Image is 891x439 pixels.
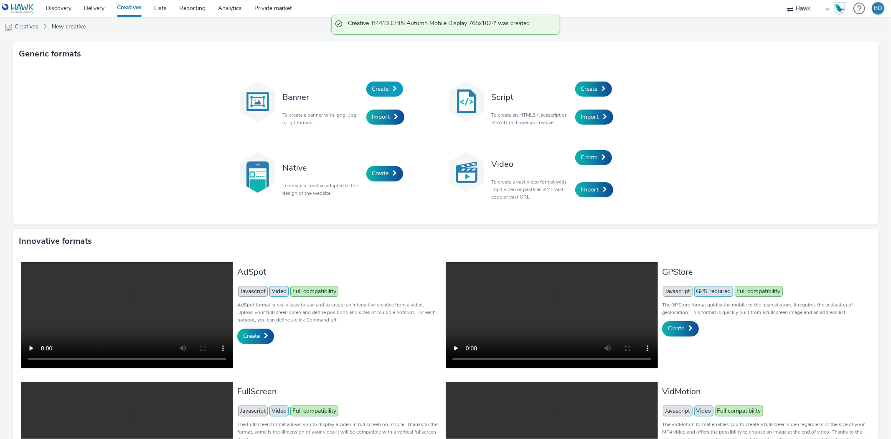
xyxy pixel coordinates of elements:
img: Hawk Academy [833,2,846,15]
img: video.svg [446,151,487,193]
p: To create an HTML5 / javascript or MRAID (rich media) creative. [492,111,571,126]
img: undefined Logo [2,3,34,14]
h3: GPStore [662,266,866,278]
a: Hawk Academy [833,2,849,15]
h3: FullScreen [237,386,441,397]
a: Import [575,110,613,125]
span: Javascript [663,406,693,416]
h3: Innovative formats [19,235,92,248]
span: Video [269,286,289,297]
a: Import [575,182,613,197]
span: Create [243,332,260,340]
h3: Video [492,158,571,170]
a: Create [366,166,403,181]
h3: AdSpot [237,266,441,278]
a: Create [575,82,612,97]
div: BÖ [874,2,882,15]
p: To create a banner with .png, .jpg or .gif formats. [283,111,362,126]
a: New creative [48,17,90,37]
span: Import [581,113,599,121]
span: GPS required [694,286,733,297]
a: Create [662,321,699,336]
span: Create [668,324,685,332]
h3: VidMotion [662,386,866,397]
img: mobile [4,23,13,31]
span: Javascript [663,286,693,297]
img: native.svg [237,151,279,193]
span: Creative 'B4413 CHIN Autumn Mobile Display 768x1024' was created [348,19,551,30]
span: Video [269,406,289,416]
img: banner.svg [237,81,279,123]
img: code.svg [446,81,487,123]
span: Import [372,113,390,121]
span: Full compatibility [290,406,338,416]
span: Full compatibility [715,406,763,416]
h3: Banner [283,92,362,103]
p: To create a creative adapted to the design of the website. [283,182,362,197]
span: Create [581,85,598,93]
h3: Generic formats [19,48,81,60]
p: AdSpot format is really easy to use and to create an interactive creative from a video. Upload yo... [237,301,441,324]
p: The GPStore format guides the mobile to the nearest store, it requires the activation of geolocat... [662,301,866,316]
span: Import [581,186,599,194]
span: Full compatibility [735,286,783,297]
a: Import [366,110,404,125]
a: Create [237,329,274,344]
a: Create [575,150,612,165]
p: To create a vast video format with .mp4 video or paste an XML vast code or vast URL. [492,178,571,201]
h3: Script [492,92,571,103]
span: Create [372,85,389,93]
span: Javascript [238,406,268,416]
span: Create [372,169,389,177]
a: Create [366,82,403,97]
span: Video [694,406,713,416]
span: Full compatibility [290,286,338,297]
span: Create [581,153,598,161]
h3: Native [283,162,362,174]
span: Javascript [238,286,268,297]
